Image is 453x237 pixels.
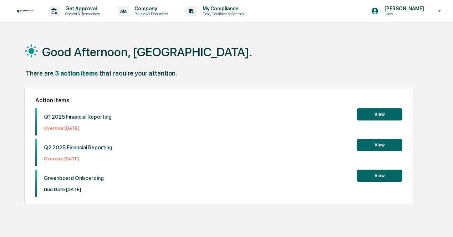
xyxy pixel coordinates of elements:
div: 3 action items [55,69,98,77]
h2: Action Items [35,97,402,104]
div: that require your attention. [100,69,177,77]
button: View [357,139,402,151]
p: Due Date: [DATE] [44,187,104,192]
p: Greenboard Onboarding [44,175,104,181]
p: Company [129,6,172,11]
a: View [357,172,402,179]
div: There are [26,69,54,77]
p: Policies & Documents [129,11,172,16]
p: Overdue: [DATE] [44,125,112,131]
p: My Compliance [197,6,248,11]
p: Users [379,11,428,16]
p: Q1 2025 Financial Reporting [44,114,112,120]
button: View [357,108,402,120]
p: [PERSON_NAME] [379,6,428,11]
img: logo [17,10,34,13]
button: View [357,170,402,182]
p: Get Approval [60,6,104,11]
p: Q2 2025 Financial Reporting [44,144,112,151]
p: Data, Deadlines & Settings [197,11,248,16]
h1: Good Afternoon, [GEOGRAPHIC_DATA]. [42,45,252,59]
p: Content & Transactions [60,11,104,16]
a: View [357,141,402,148]
p: Overdue: [DATE] [44,156,112,161]
a: View [357,110,402,117]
